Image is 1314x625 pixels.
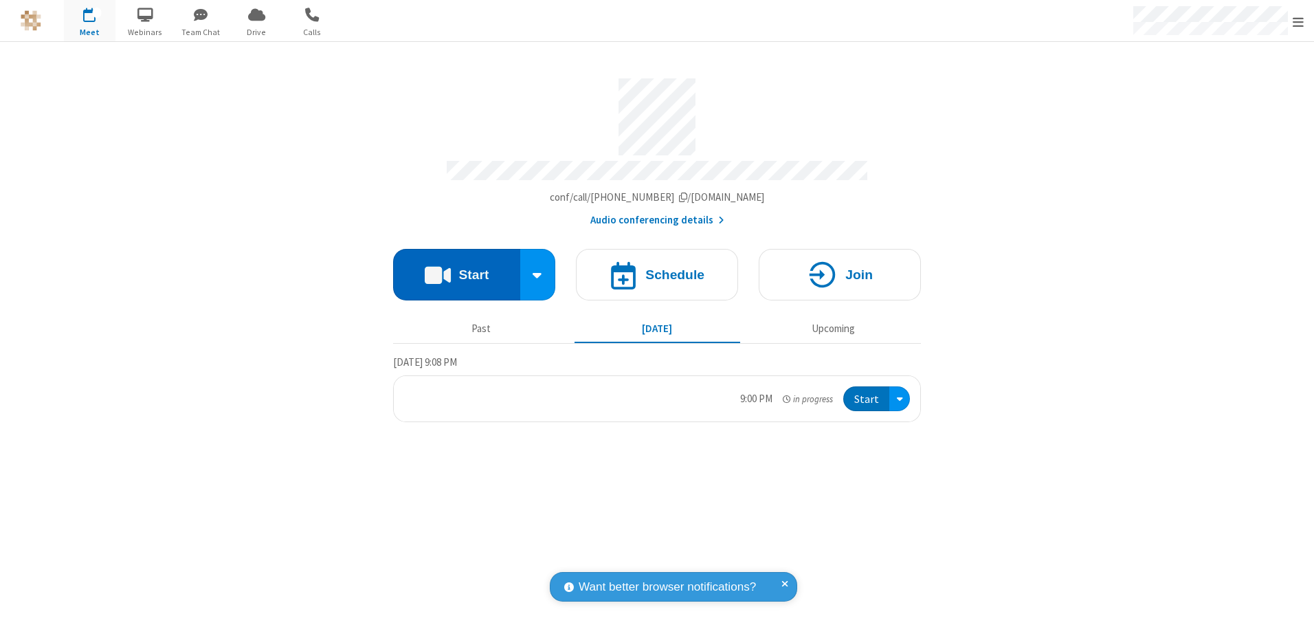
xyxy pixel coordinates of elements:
[576,249,738,300] button: Schedule
[520,249,556,300] div: Start conference options
[393,68,921,228] section: Account details
[175,26,227,39] span: Team Chat
[21,10,41,31] img: QA Selenium DO NOT DELETE OR CHANGE
[759,249,921,300] button: Join
[120,26,171,39] span: Webinars
[231,26,282,39] span: Drive
[393,249,520,300] button: Start
[740,391,772,407] div: 9:00 PM
[287,26,338,39] span: Calls
[575,316,740,342] button: [DATE]
[458,268,489,281] h4: Start
[64,26,115,39] span: Meet
[393,355,457,369] span: [DATE] 9:08 PM
[783,393,833,406] em: in progress
[550,190,765,204] span: Copy my meeting room link
[550,190,765,206] button: Copy my meeting room linkCopy my meeting room link
[399,316,564,342] button: Past
[889,386,910,412] div: Open menu
[645,268,704,281] h4: Schedule
[845,268,873,281] h4: Join
[590,212,724,228] button: Audio conferencing details
[93,8,102,18] div: 1
[843,386,889,412] button: Start
[393,354,921,423] section: Today's Meetings
[579,578,756,596] span: Want better browser notifications?
[750,316,916,342] button: Upcoming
